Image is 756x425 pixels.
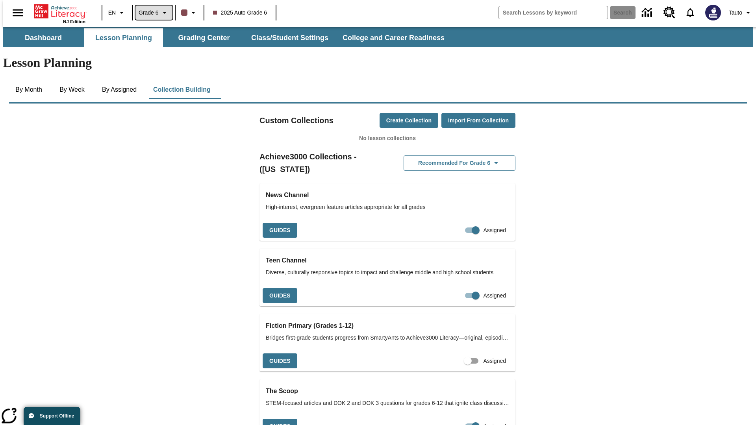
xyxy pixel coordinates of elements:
[380,113,438,128] button: Create Collection
[483,292,506,300] span: Assigned
[34,3,85,24] div: Home
[259,114,334,127] h2: Custom Collections
[34,4,85,19] a: Home
[147,80,217,99] button: Collection Building
[40,413,74,419] span: Support Offline
[4,28,83,47] button: Dashboard
[213,9,267,17] span: 2025 Auto Grade 6
[499,6,608,19] input: search field
[3,28,452,47] div: SubNavbar
[266,255,509,266] h3: Teen Channel
[266,203,509,211] span: High-interest, evergreen feature articles appropriate for all grades
[266,386,509,397] h3: The Scoop
[259,134,515,142] p: No lesson collections
[63,19,85,24] span: NJ Edition
[3,27,753,47] div: SubNavbar
[705,5,721,20] img: Avatar
[52,80,92,99] button: By Week
[24,407,80,425] button: Support Offline
[483,226,506,235] span: Assigned
[259,150,387,176] h2: Achieve3000 Collections - ([US_STATE])
[680,2,700,23] a: Notifications
[263,223,297,238] button: Guides
[729,9,742,17] span: Tauto
[441,113,515,128] button: Import from Collection
[266,399,509,407] span: STEM-focused articles and DOK 2 and DOK 3 questions for grades 6-12 that ignite class discussions...
[404,155,515,171] button: Recommended for Grade 6
[178,6,201,20] button: Class color is dark brown. Change class color
[726,6,756,20] button: Profile/Settings
[105,6,130,20] button: Language: EN, Select a language
[336,28,451,47] button: College and Career Readiness
[9,80,48,99] button: By Month
[266,320,509,331] h3: Fiction Primary (Grades 1-12)
[108,9,116,17] span: EN
[266,190,509,201] h3: News Channel
[700,2,726,23] button: Select a new avatar
[266,334,509,342] span: Bridges first-grade students progress from SmartyAnts to Achieve3000 Literacy—original, episodic ...
[165,28,243,47] button: Grading Center
[263,288,297,303] button: Guides
[266,268,509,277] span: Diverse, culturally responsive topics to impact and challenge middle and high school students
[245,28,335,47] button: Class/Student Settings
[135,6,172,20] button: Grade: Grade 6, Select a grade
[263,353,297,369] button: Guides
[139,9,159,17] span: Grade 6
[96,80,143,99] button: By Assigned
[637,2,659,24] a: Data Center
[483,357,506,365] span: Assigned
[659,2,680,23] a: Resource Center, Will open in new tab
[84,28,163,47] button: Lesson Planning
[3,55,753,70] h1: Lesson Planning
[6,1,30,24] button: Open side menu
